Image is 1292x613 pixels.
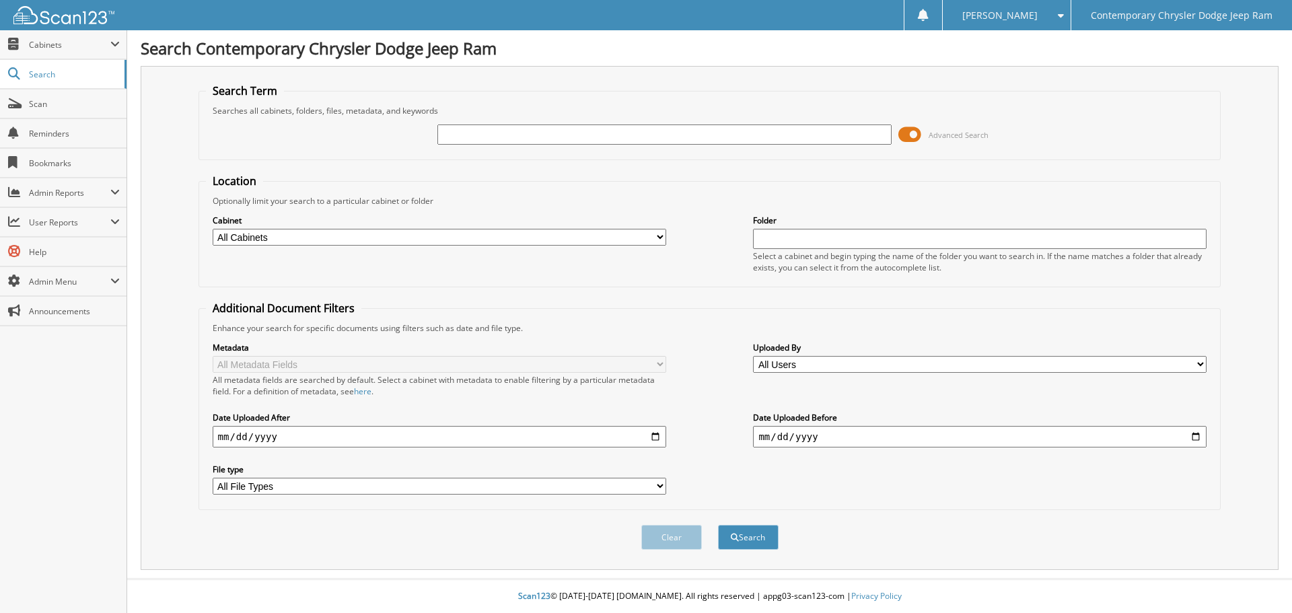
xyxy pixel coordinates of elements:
[141,37,1279,59] h1: Search Contemporary Chrysler Dodge Jeep Ram
[29,98,120,110] span: Scan
[29,305,120,317] span: Announcements
[213,374,666,397] div: All metadata fields are searched by default. Select a cabinet with metadata to enable filtering b...
[29,276,110,287] span: Admin Menu
[1225,548,1292,613] iframe: Chat Widget
[753,426,1207,447] input: end
[753,412,1207,423] label: Date Uploaded Before
[206,174,263,188] legend: Location
[354,386,371,397] a: here
[13,6,114,24] img: scan123-logo-white.svg
[206,83,284,98] legend: Search Term
[29,39,110,50] span: Cabinets
[718,525,779,550] button: Search
[29,128,120,139] span: Reminders
[1091,11,1272,20] span: Contemporary Chrysler Dodge Jeep Ram
[206,105,1214,116] div: Searches all cabinets, folders, files, metadata, and keywords
[29,217,110,228] span: User Reports
[753,250,1207,273] div: Select a cabinet and begin typing the name of the folder you want to search in. If the name match...
[213,464,666,475] label: File type
[962,11,1038,20] span: [PERSON_NAME]
[127,580,1292,613] div: © [DATE]-[DATE] [DOMAIN_NAME]. All rights reserved | appg03-scan123-com |
[213,342,666,353] label: Metadata
[29,187,110,199] span: Admin Reports
[851,590,902,602] a: Privacy Policy
[213,412,666,423] label: Date Uploaded After
[753,342,1207,353] label: Uploaded By
[213,215,666,226] label: Cabinet
[213,426,666,447] input: start
[206,301,361,316] legend: Additional Document Filters
[29,246,120,258] span: Help
[753,215,1207,226] label: Folder
[29,69,118,80] span: Search
[206,322,1214,334] div: Enhance your search for specific documents using filters such as date and file type.
[29,157,120,169] span: Bookmarks
[641,525,702,550] button: Clear
[929,130,989,140] span: Advanced Search
[518,590,550,602] span: Scan123
[206,195,1214,207] div: Optionally limit your search to a particular cabinet or folder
